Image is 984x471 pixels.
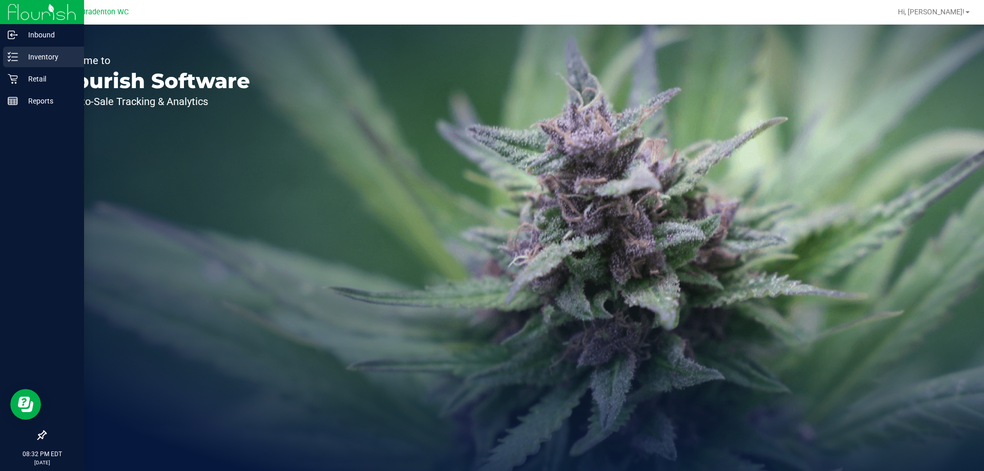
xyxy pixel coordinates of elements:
[55,55,250,66] p: Welcome to
[55,96,250,107] p: Seed-to-Sale Tracking & Analytics
[18,73,79,85] p: Retail
[8,74,18,84] inline-svg: Retail
[18,95,79,107] p: Reports
[898,8,965,16] span: Hi, [PERSON_NAME]!
[8,30,18,40] inline-svg: Inbound
[18,51,79,63] p: Inventory
[8,96,18,106] inline-svg: Reports
[8,52,18,62] inline-svg: Inventory
[81,8,129,16] span: Bradenton WC
[5,449,79,459] p: 08:32 PM EDT
[18,29,79,41] p: Inbound
[5,459,79,466] p: [DATE]
[55,71,250,91] p: Flourish Software
[10,389,41,420] iframe: Resource center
